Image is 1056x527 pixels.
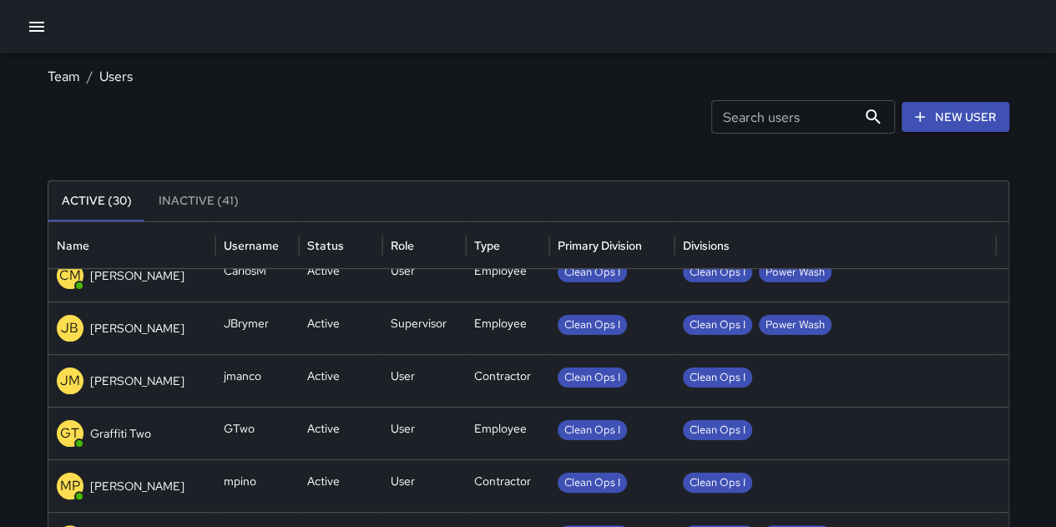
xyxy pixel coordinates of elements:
p: [PERSON_NAME] [90,267,184,284]
p: JB [61,318,78,338]
span: Clean Ops I [558,264,627,281]
div: GTwo [215,407,299,459]
button: Active (30) [48,181,145,221]
div: Employee [466,302,549,354]
div: Primary Division [558,238,642,253]
div: User [382,459,466,512]
span: Clean Ops I [683,369,752,386]
a: Users [99,68,133,85]
a: Team [48,68,80,85]
div: jmanco [215,354,299,407]
div: Active [299,302,382,354]
div: JBrymer [215,302,299,354]
div: mpino [215,459,299,512]
a: New User [902,102,1009,133]
div: Type [474,238,500,253]
div: Name [57,238,89,253]
p: [PERSON_NAME] [90,478,184,494]
p: GT [60,423,79,443]
div: User [382,354,466,407]
p: Graffiti Two [90,425,151,442]
div: CarlosM [215,249,299,302]
div: Username [224,238,279,253]
div: Active [299,354,382,407]
p: [PERSON_NAME] [90,320,184,337]
span: Clean Ops I [558,369,627,386]
div: Contractor [466,459,549,512]
div: Supervisor [382,302,466,354]
div: User [382,249,466,302]
div: Divisions [683,238,730,253]
span: Clean Ops I [558,317,627,333]
span: Clean Ops I [683,422,752,438]
span: Power Wash [759,317,831,333]
p: CM [59,266,81,286]
p: JM [60,371,80,391]
div: Employee [466,249,549,302]
p: MP [60,476,80,496]
button: Inactive (41) [145,181,252,221]
span: Clean Ops I [683,317,752,333]
div: Active [299,407,382,459]
div: Active [299,459,382,512]
p: [PERSON_NAME] [90,372,184,389]
li: / [87,67,93,87]
div: Status [307,238,344,253]
div: Employee [466,407,549,459]
span: Power Wash [759,264,831,281]
div: Role [391,238,414,253]
div: Active [299,249,382,302]
div: User [382,407,466,459]
span: Clean Ops I [558,422,627,438]
span: Clean Ops I [558,474,627,491]
span: Clean Ops I [683,264,752,281]
div: Contractor [466,354,549,407]
span: Clean Ops I [683,474,752,491]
